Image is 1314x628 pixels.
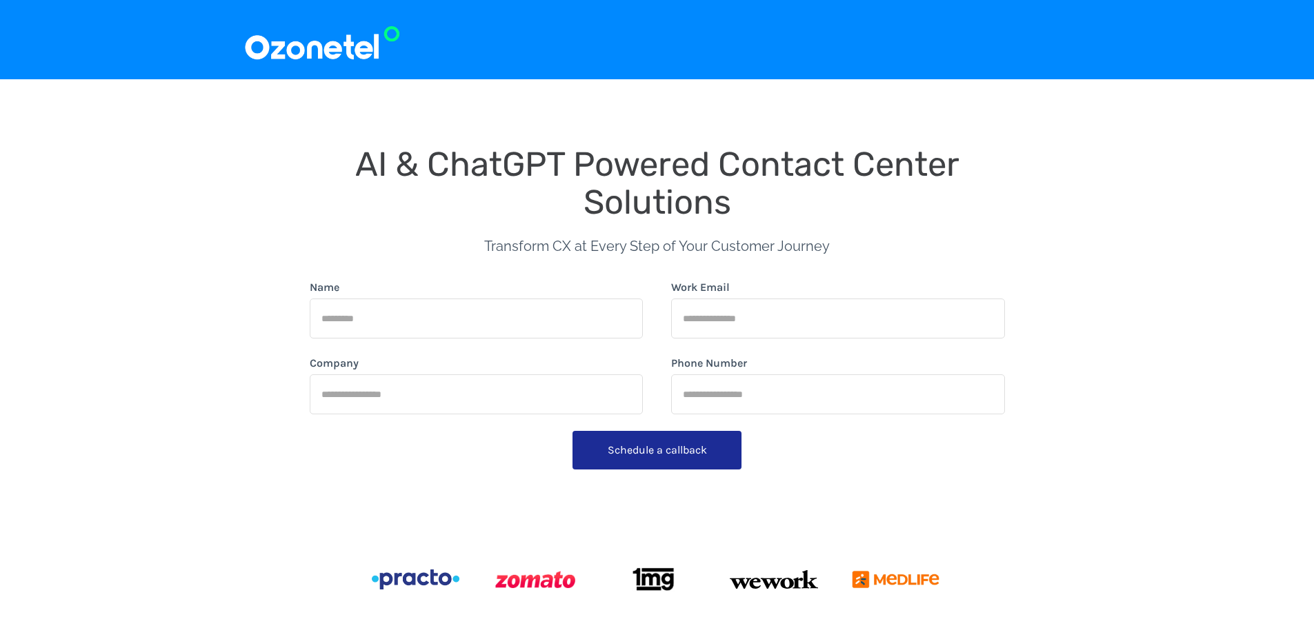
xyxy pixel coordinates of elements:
label: Work Email [671,279,730,296]
label: Company [310,355,359,372]
label: Name [310,279,339,296]
label: Phone Number [671,355,747,372]
span: AI & ChatGPT Powered Contact Center Solutions [355,144,968,222]
form: form [310,279,1005,475]
button: Schedule a callback [573,431,741,469]
span: Transform CX at Every Step of Your Customer Journey [484,238,830,254]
